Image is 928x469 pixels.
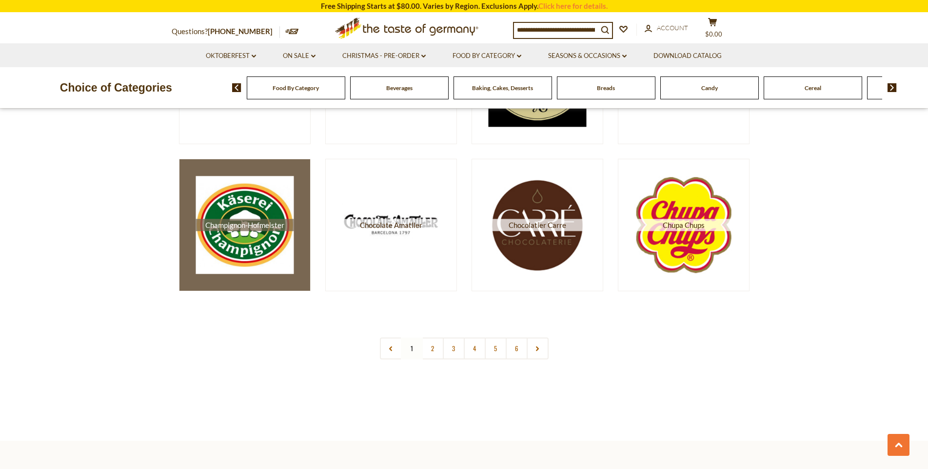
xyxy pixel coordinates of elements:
[538,1,608,10] a: Click here for details.
[196,176,294,274] img: Champignon-Hofmeister
[422,338,444,359] a: 2
[597,84,615,92] a: Breads
[325,159,457,291] a: Chocolate Amatller
[386,84,413,92] a: Beverages
[453,51,521,61] a: Food By Category
[701,84,718,92] a: Candy
[653,51,722,61] a: Download Catalog
[283,51,316,61] a: On Sale
[472,159,603,291] a: Chocolatier Carre
[196,219,294,231] span: Champignon-Hofmeister
[634,219,732,231] span: Chupa Chups
[698,18,728,42] button: $0.00
[805,84,821,92] a: Cereal
[506,338,528,359] a: 6
[485,338,507,359] a: 5
[488,176,586,274] img: Chocolatier Carre
[618,159,750,291] a: Chupa Chups
[705,30,722,38] span: $0.00
[179,159,311,291] a: Champignon-Hofmeister
[342,176,440,274] img: Chocolate Amatller
[657,24,688,32] span: Account
[464,338,486,359] a: 4
[172,25,280,38] p: Questions?
[342,219,440,231] span: Chocolate Amatller
[645,23,688,34] a: Account
[488,219,586,231] span: Chocolatier Carre
[472,84,533,92] a: Baking, Cakes, Desserts
[548,51,627,61] a: Seasons & Occasions
[208,27,273,36] a: [PHONE_NUMBER]
[342,51,426,61] a: Christmas - PRE-ORDER
[634,176,732,274] img: Chupa Chups
[273,84,319,92] a: Food By Category
[206,51,256,61] a: Oktoberfest
[888,83,897,92] img: next arrow
[443,338,465,359] a: 3
[232,83,241,92] img: previous arrow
